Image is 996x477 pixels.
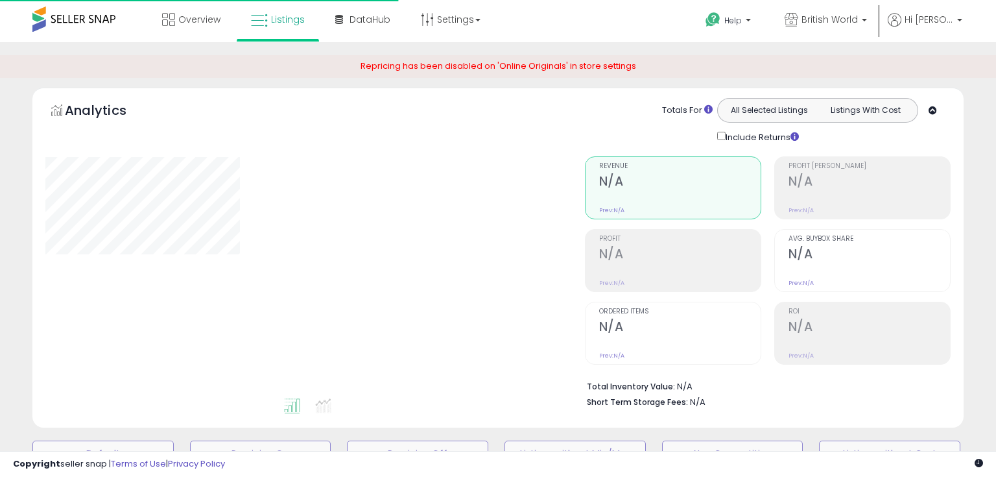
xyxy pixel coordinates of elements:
[347,441,488,467] button: Repricing Off
[32,441,174,467] button: Default
[178,13,220,26] span: Overview
[721,102,818,119] button: All Selected Listings
[788,163,950,170] span: Profit [PERSON_NAME]
[788,206,814,214] small: Prev: N/A
[905,13,953,26] span: Hi [PERSON_NAME]
[168,458,225,470] a: Privacy Policy
[587,397,688,408] b: Short Term Storage Fees:
[599,279,624,287] small: Prev: N/A
[111,458,166,470] a: Terms of Use
[599,319,761,337] h2: N/A
[13,458,225,471] div: seller snap | |
[662,104,713,117] div: Totals For
[788,247,950,264] h2: N/A
[705,12,721,28] i: Get Help
[361,60,636,72] span: Repricing has been disabled on 'Online Originals' in store settings
[788,319,950,337] h2: N/A
[695,2,764,42] a: Help
[190,441,331,467] button: Repricing On
[599,308,761,315] span: Ordered Items
[707,129,814,144] div: Include Returns
[350,13,390,26] span: DataHub
[724,15,742,26] span: Help
[788,236,950,243] span: Avg. Buybox Share
[788,279,814,287] small: Prev: N/A
[788,174,950,191] h2: N/A
[599,206,624,214] small: Prev: N/A
[801,13,858,26] span: British World
[599,236,761,243] span: Profit
[504,441,646,467] button: Listings without Min/Max
[819,441,960,467] button: Listings without Cost
[599,352,624,360] small: Prev: N/A
[662,441,803,467] button: Non Competitive
[599,163,761,170] span: Revenue
[888,13,962,42] a: Hi [PERSON_NAME]
[599,247,761,264] h2: N/A
[13,458,60,470] strong: Copyright
[587,381,675,392] b: Total Inventory Value:
[587,378,941,393] li: N/A
[271,13,305,26] span: Listings
[788,352,814,360] small: Prev: N/A
[690,396,705,408] span: N/A
[817,102,914,119] button: Listings With Cost
[788,308,950,315] span: ROI
[65,101,152,123] h5: Analytics
[599,174,761,191] h2: N/A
